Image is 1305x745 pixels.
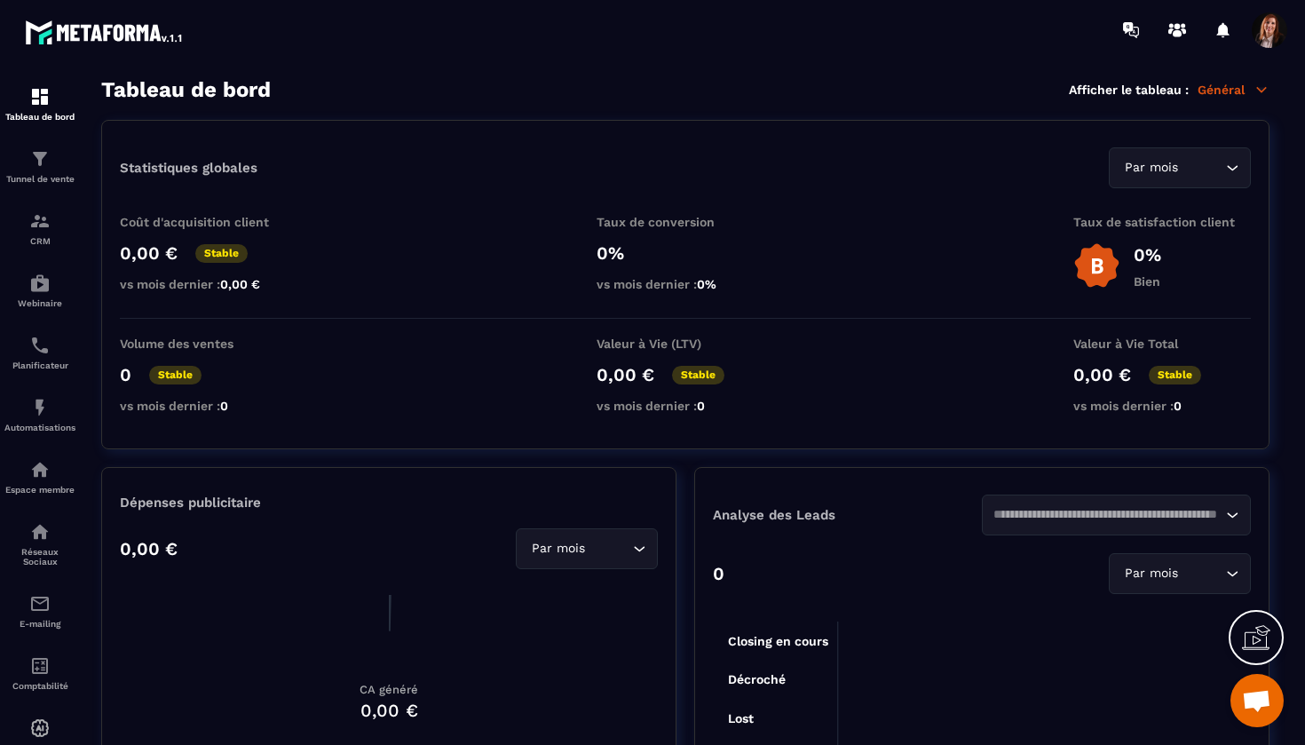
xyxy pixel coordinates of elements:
[29,397,51,418] img: automations
[4,681,75,691] p: Comptabilité
[29,148,51,170] img: formation
[713,507,982,523] p: Analyse des Leads
[4,361,75,370] p: Planificateur
[4,236,75,246] p: CRM
[4,298,75,308] p: Webinaire
[29,521,51,543] img: social-network
[220,399,228,413] span: 0
[697,399,705,413] span: 0
[672,366,724,384] p: Stable
[597,337,774,351] p: Valeur à Vie (LTV)
[1073,399,1251,413] p: vs mois dernier :
[4,580,75,642] a: emailemailE-mailing
[101,77,271,102] h3: Tableau de bord
[4,112,75,122] p: Tableau de bord
[1120,564,1182,583] span: Par mois
[4,259,75,321] a: automationsautomationsWebinaire
[1073,215,1251,229] p: Taux de satisfaction client
[597,399,774,413] p: vs mois dernier :
[195,244,248,263] p: Stable
[1120,158,1182,178] span: Par mois
[29,655,51,677] img: accountant
[1073,364,1131,385] p: 0,00 €
[120,399,297,413] p: vs mois dernier :
[4,384,75,446] a: automationsautomationsAutomatisations
[4,73,75,135] a: formationformationTableau de bord
[29,86,51,107] img: formation
[713,563,724,584] p: 0
[597,364,654,385] p: 0,00 €
[1182,158,1222,178] input: Search for option
[29,717,51,739] img: automations
[29,273,51,294] img: automations
[149,366,202,384] p: Stable
[597,277,774,291] p: vs mois dernier :
[1198,82,1269,98] p: Général
[516,528,658,569] div: Search for option
[4,321,75,384] a: schedulerschedulerPlanificateur
[120,337,297,351] p: Volume des ventes
[1109,147,1251,188] div: Search for option
[4,619,75,629] p: E-mailing
[1134,244,1161,266] p: 0%
[527,539,589,559] span: Par mois
[4,135,75,197] a: formationformationTunnel de vente
[1069,83,1189,97] p: Afficher le tableau :
[25,16,185,48] img: logo
[120,215,297,229] p: Coût d'acquisition client
[1230,674,1284,727] a: Ouvrir le chat
[589,539,629,559] input: Search for option
[728,711,754,725] tspan: Lost
[4,446,75,508] a: automationsautomationsEspace membre
[728,672,786,686] tspan: Décroché
[120,364,131,385] p: 0
[4,642,75,704] a: accountantaccountantComptabilité
[1174,399,1182,413] span: 0
[4,547,75,567] p: Réseaux Sociaux
[728,634,828,649] tspan: Closing en cours
[1134,274,1161,289] p: Bien
[29,210,51,232] img: formation
[29,335,51,356] img: scheduler
[120,160,257,176] p: Statistiques globales
[4,197,75,259] a: formationformationCRM
[220,277,260,291] span: 0,00 €
[29,459,51,480] img: automations
[597,215,774,229] p: Taux de conversion
[4,174,75,184] p: Tunnel de vente
[597,242,774,264] p: 0%
[4,423,75,432] p: Automatisations
[993,505,1222,525] input: Search for option
[4,485,75,495] p: Espace membre
[697,277,716,291] span: 0%
[120,538,178,559] p: 0,00 €
[4,508,75,580] a: social-networksocial-networkRéseaux Sociaux
[1073,242,1120,289] img: b-badge-o.b3b20ee6.svg
[120,495,658,511] p: Dépenses publicitaire
[120,277,297,291] p: vs mois dernier :
[1073,337,1251,351] p: Valeur à Vie Total
[982,495,1251,535] div: Search for option
[1149,366,1201,384] p: Stable
[120,242,178,264] p: 0,00 €
[1109,553,1251,594] div: Search for option
[29,593,51,614] img: email
[1182,564,1222,583] input: Search for option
